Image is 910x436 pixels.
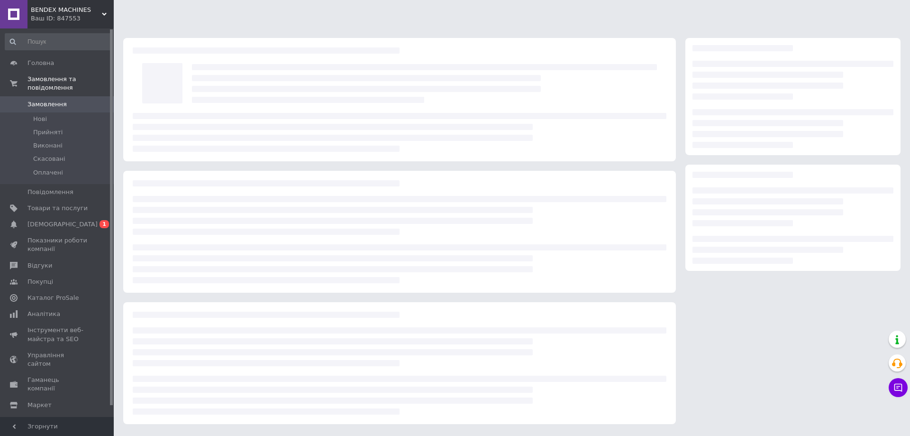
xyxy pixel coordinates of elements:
[27,351,88,368] span: Управління сайтом
[27,204,88,213] span: Товари та послуги
[33,115,47,123] span: Нові
[27,100,67,109] span: Замовлення
[33,128,63,137] span: Прийняті
[27,59,54,67] span: Головна
[27,220,98,229] span: [DEMOGRAPHIC_DATA]
[33,155,65,163] span: Скасовані
[100,220,109,228] span: 1
[33,168,63,177] span: Оплачені
[27,188,73,196] span: Повідомлення
[27,261,52,270] span: Відгуки
[27,401,52,409] span: Маркет
[27,326,88,343] span: Інструменти веб-майстра та SEO
[27,75,114,92] span: Замовлення та повідомлення
[5,33,112,50] input: Пошук
[27,294,79,302] span: Каталог ProSale
[27,278,53,286] span: Покупці
[31,14,114,23] div: Ваш ID: 847553
[27,236,88,253] span: Показники роботи компанії
[31,6,102,14] span: BENDEX MACHINES
[889,378,908,397] button: Чат з покупцем
[27,310,60,318] span: Аналітика
[27,376,88,393] span: Гаманець компанії
[33,141,63,150] span: Виконані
